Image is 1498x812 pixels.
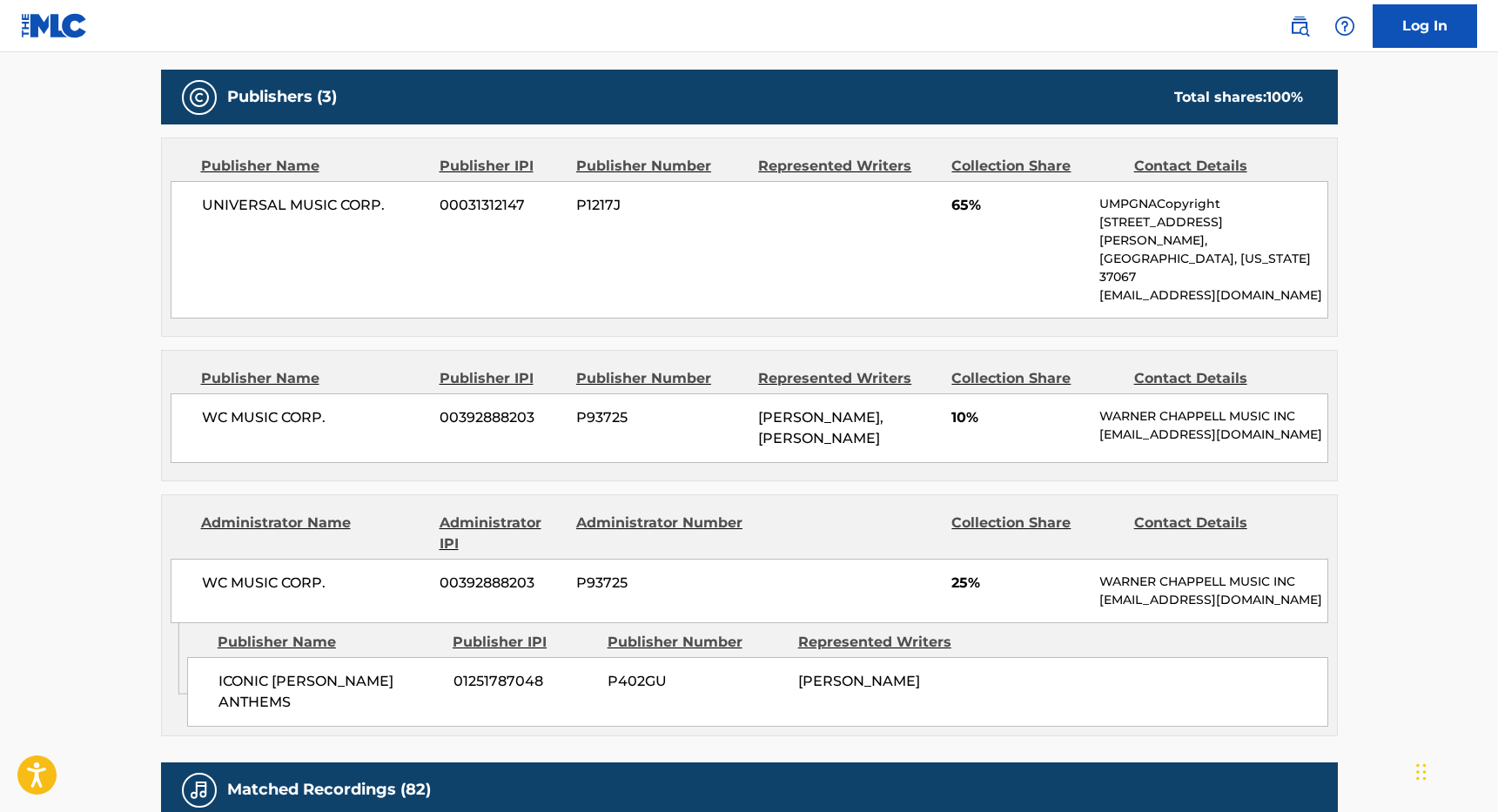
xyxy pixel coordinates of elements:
div: Total shares: [1174,87,1303,108]
div: Publisher Number [576,156,745,177]
div: Publisher Name [201,156,427,177]
span: 00392888203 [440,407,563,428]
div: Administrator Number [576,513,745,554]
p: [STREET_ADDRESS][PERSON_NAME], [1099,213,1327,250]
h5: Matched Recordings (82) [227,780,431,800]
p: WARNER CHAPPELL MUSIC INC [1099,407,1327,426]
span: P93725 [576,573,745,594]
div: Represented Writers [758,368,938,389]
a: Log In [1373,4,1477,48]
p: WARNER CHAPPELL MUSIC INC [1099,573,1327,591]
div: Collection Share [951,368,1120,389]
span: ICONIC [PERSON_NAME] ANTHEMS [218,671,440,713]
div: Publisher IPI [440,156,563,177]
div: Administrator Name [201,513,427,554]
span: P93725 [576,407,745,428]
div: Publisher Number [576,368,745,389]
img: search [1289,16,1310,37]
div: Collection Share [951,156,1120,177]
a: Public Search [1282,9,1317,44]
div: Represented Writers [758,156,938,177]
div: Help [1327,9,1362,44]
span: 00392888203 [440,573,563,594]
img: help [1334,16,1355,37]
span: [PERSON_NAME] [798,673,920,689]
div: Contact Details [1134,513,1303,554]
div: Publisher Name [218,632,440,653]
div: Drag [1416,746,1427,798]
h5: Publishers (3) [227,87,337,107]
span: [PERSON_NAME], [PERSON_NAME] [758,409,883,446]
span: 100 % [1266,89,1303,105]
div: Publisher IPI [440,368,563,389]
span: 25% [951,573,1086,594]
span: 10% [951,407,1086,428]
span: WC MUSIC CORP. [202,573,427,594]
div: Represented Writers [798,632,976,653]
div: Contact Details [1134,368,1303,389]
img: Matched Recordings [189,780,210,801]
div: Publisher IPI [453,632,594,653]
div: Publisher Name [201,368,427,389]
div: Collection Share [951,513,1120,554]
div: Administrator IPI [440,513,563,554]
div: Contact Details [1134,156,1303,177]
span: P402GU [608,671,785,692]
p: UMPGNACopyright [1099,195,1327,213]
span: 00031312147 [440,195,563,216]
img: MLC Logo [21,13,88,38]
p: [EMAIL_ADDRESS][DOMAIN_NAME] [1099,286,1327,305]
p: [EMAIL_ADDRESS][DOMAIN_NAME] [1099,426,1327,444]
p: [GEOGRAPHIC_DATA], [US_STATE] 37067 [1099,250,1327,286]
span: P1217J [576,195,745,216]
iframe: Chat Widget [1411,728,1498,812]
span: 01251787048 [453,671,594,692]
span: UNIVERSAL MUSIC CORP. [202,195,427,216]
img: Publishers [189,87,210,108]
p: [EMAIL_ADDRESS][DOMAIN_NAME] [1099,591,1327,609]
span: WC MUSIC CORP. [202,407,427,428]
div: Publisher Number [608,632,785,653]
span: 65% [951,195,1086,216]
